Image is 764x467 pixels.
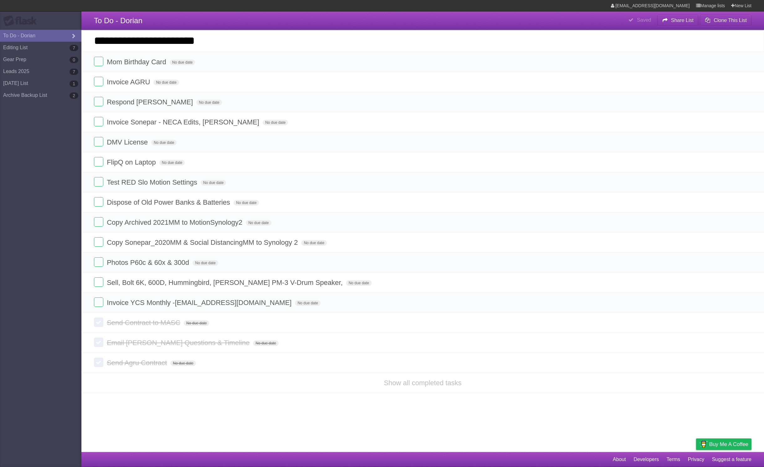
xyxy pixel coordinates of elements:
label: Done [94,157,103,166]
label: Done [94,317,103,327]
button: Share List [657,15,699,26]
label: Done [94,237,103,247]
b: 7 [70,45,78,51]
a: Terms [667,454,680,465]
span: No due date [234,200,259,206]
span: No due date [201,180,226,186]
span: No due date [193,260,218,266]
img: Buy me a coffee [699,439,708,449]
span: Invoice Sonepar - NECA Edits, [PERSON_NAME] [107,118,261,126]
label: Done [94,57,103,66]
label: Done [94,358,103,367]
span: DMV License [107,138,149,146]
span: No due date [151,140,177,145]
span: Email [PERSON_NAME] Questions & Timeline [107,339,251,347]
label: Done [94,97,103,106]
span: Copy Archived 2021MM to MotionSynology2 [107,218,244,226]
b: Saved [637,17,651,23]
span: Mom Birthday Card [107,58,168,66]
b: Share List [671,18,694,23]
span: Sell, Bolt 6K, 600D, Hummingbird, [PERSON_NAME] PM-3 V-Drum Speaker, [107,279,344,286]
div: Flask [3,15,41,27]
b: 7 [70,69,78,75]
span: No due date [196,100,222,105]
a: Developers [633,454,659,465]
label: Done [94,338,103,347]
label: Done [94,137,103,146]
a: About [613,454,626,465]
b: Clone This List [714,18,747,23]
span: No due date [253,340,278,346]
span: No due date [346,280,371,286]
label: Done [94,277,103,287]
span: FlipQ on Laptop [107,158,157,166]
a: Suggest a feature [712,454,751,465]
span: No due date [263,120,288,125]
span: Send Agru Contract [107,359,168,367]
label: Done [94,197,103,207]
a: Buy me a coffee [696,438,751,450]
b: 0 [70,57,78,63]
label: Done [94,217,103,227]
span: No due date [170,360,196,366]
b: 2 [70,92,78,99]
label: Done [94,117,103,126]
a: Show all completed tasks [384,379,462,387]
span: Photos P60c & 60x & 300d [107,259,191,266]
span: No due date [184,320,209,326]
label: Done [94,177,103,186]
span: No due date [295,300,320,306]
label: Done [94,297,103,307]
b: 1 [70,81,78,87]
span: No due date [170,60,195,65]
span: No due date [301,240,327,246]
button: Clone This List [700,15,751,26]
span: Invoice AGRU [107,78,152,86]
label: Done [94,257,103,267]
span: Buy me a coffee [709,439,748,450]
span: No due date [159,160,185,165]
label: Done [94,77,103,86]
span: Test RED Slo Motion Settings [107,178,199,186]
a: Privacy [688,454,704,465]
span: Invoice YCS Monthly - [EMAIL_ADDRESS][DOMAIN_NAME] [107,299,293,307]
span: No due date [246,220,271,226]
span: To Do - Dorian [94,16,142,25]
span: Copy Sonepar_2020MM & Social DistancingMM to Synology 2 [107,239,299,246]
span: No due date [153,80,179,85]
span: Dispose of Old Power Banks & Batteries [107,198,232,206]
span: Respond [PERSON_NAME] [107,98,194,106]
span: Send Contract to MASC [107,319,182,327]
